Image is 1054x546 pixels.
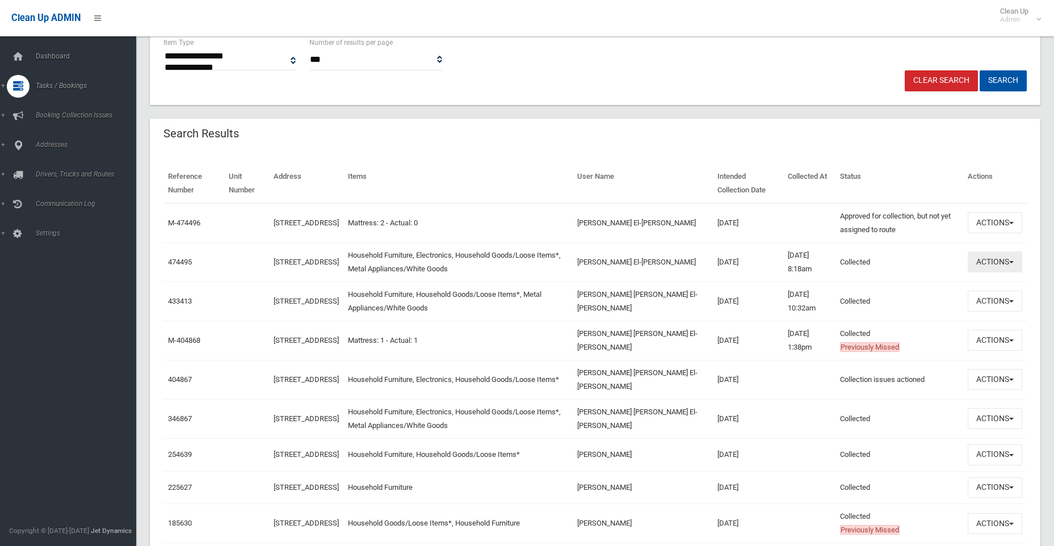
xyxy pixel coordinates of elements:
header: Search Results [150,123,253,145]
td: Household Furniture, Electronics, Household Goods/Loose Items* [343,360,573,399]
a: [STREET_ADDRESS] [274,219,339,227]
a: 185630 [168,519,192,527]
td: Collected [835,321,963,360]
td: Collected [835,282,963,321]
span: Previously Missed [840,525,900,535]
button: Search [980,70,1027,91]
span: Clean Up ADMIN [11,12,81,23]
td: [PERSON_NAME] El-[PERSON_NAME] [573,203,713,243]
span: Drivers, Trucks and Routes [32,170,145,178]
td: [PERSON_NAME] El-[PERSON_NAME] [573,242,713,282]
th: Reference Number [163,164,224,203]
td: [PERSON_NAME] [PERSON_NAME] El-[PERSON_NAME] [573,321,713,360]
a: M-404868 [168,336,200,345]
th: User Name [573,164,713,203]
button: Actions [968,513,1022,534]
td: Mattress: 1 - Actual: 1 [343,321,573,360]
span: Dashboard [32,52,145,60]
button: Actions [968,369,1022,390]
td: Household Goods/Loose Items*, Household Furniture [343,504,573,543]
td: [DATE] [713,438,783,471]
span: Communication Log [32,200,145,208]
button: Actions [968,251,1022,272]
a: 346867 [168,414,192,423]
a: [STREET_ADDRESS] [274,336,339,345]
th: Collected At [783,164,835,203]
label: Number of results per page [309,36,393,49]
td: Collected [835,504,963,543]
td: Collected [835,242,963,282]
a: [STREET_ADDRESS] [274,519,339,527]
span: Tasks / Bookings [32,82,145,90]
td: [DATE] 1:38pm [783,321,835,360]
a: Clear Search [905,70,978,91]
a: [STREET_ADDRESS] [274,297,339,305]
th: Intended Collection Date [713,164,783,203]
button: Actions [968,408,1022,429]
label: Item Type [163,36,194,49]
a: [STREET_ADDRESS] [274,375,339,384]
a: [STREET_ADDRESS] [274,258,339,266]
td: [PERSON_NAME] [573,438,713,471]
td: Collected [835,471,963,504]
strong: Jet Dynamics [91,527,132,535]
td: [PERSON_NAME] [PERSON_NAME] El-[PERSON_NAME] [573,282,713,321]
td: [DATE] [713,504,783,543]
a: 433413 [168,297,192,305]
td: Household Furniture, Household Goods/Loose Items* [343,438,573,471]
a: [STREET_ADDRESS] [274,450,339,459]
td: [PERSON_NAME] [PERSON_NAME] El-[PERSON_NAME] [573,360,713,399]
th: Unit Number [224,164,269,203]
span: Settings [32,229,145,237]
a: [STREET_ADDRESS] [274,414,339,423]
button: Actions [968,212,1022,233]
th: Items [343,164,573,203]
a: 254639 [168,450,192,459]
a: 404867 [168,375,192,384]
td: [DATE] [713,203,783,243]
td: Collected [835,399,963,438]
small: Admin [1000,15,1028,24]
td: Mattress: 2 - Actual: 0 [343,203,573,243]
td: [DATE] [713,360,783,399]
td: Household Furniture, Household Goods/Loose Items*, Metal Appliances/White Goods [343,282,573,321]
th: Address [269,164,343,203]
span: Previously Missed [840,342,900,352]
td: [DATE] [713,282,783,321]
a: 225627 [168,483,192,492]
td: [DATE] [713,242,783,282]
th: Status [835,164,963,203]
td: [DATE] 10:32am [783,282,835,321]
a: [STREET_ADDRESS] [274,483,339,492]
td: [PERSON_NAME] [573,504,713,543]
button: Actions [968,291,1022,312]
span: Addresses [32,141,145,149]
td: Household Furniture [343,471,573,504]
button: Actions [968,477,1022,498]
span: Copyright © [DATE]-[DATE] [9,527,89,535]
span: Booking Collection Issues [32,111,145,119]
td: Household Furniture, Electronics, Household Goods/Loose Items*, Metal Appliances/White Goods [343,399,573,438]
a: M-474496 [168,219,200,227]
span: Clean Up [994,7,1040,24]
button: Actions [968,444,1022,465]
td: [PERSON_NAME] [573,471,713,504]
button: Actions [968,330,1022,351]
td: [DATE] [713,471,783,504]
td: [PERSON_NAME] [PERSON_NAME] El-[PERSON_NAME] [573,399,713,438]
td: Household Furniture, Electronics, Household Goods/Loose Items*, Metal Appliances/White Goods [343,242,573,282]
td: Approved for collection, but not yet assigned to route [835,203,963,243]
td: [DATE] 8:18am [783,242,835,282]
td: Collection issues actioned [835,360,963,399]
th: Actions [963,164,1027,203]
td: Collected [835,438,963,471]
td: [DATE] [713,321,783,360]
a: 474495 [168,258,192,266]
td: [DATE] [713,399,783,438]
